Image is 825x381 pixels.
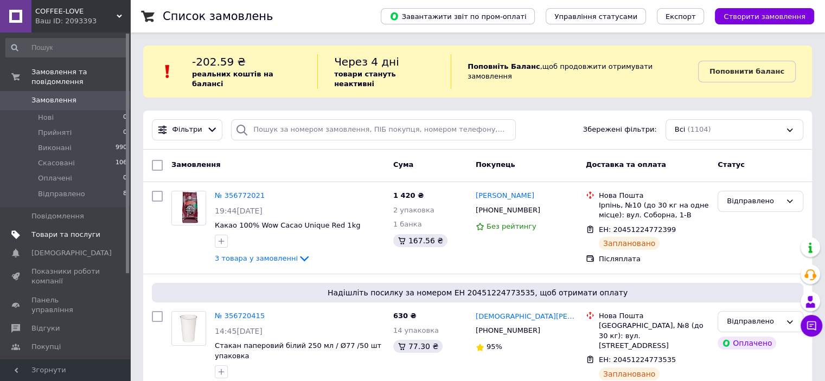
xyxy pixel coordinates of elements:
[724,12,805,21] span: Створити замовлення
[215,341,381,360] a: Стакан паперовий бiлий 250 мл / Ø77 /50 шт упаковка
[599,311,709,321] div: Нова Пошта
[192,70,273,88] b: реальних коштів на балансі
[474,324,542,338] div: [PHONE_NUMBER]
[687,125,711,133] span: (1104)
[172,191,206,225] img: Фото товару
[31,324,60,333] span: Відгуки
[215,254,298,262] span: 3 товара у замовленні
[675,125,686,135] span: Всі
[334,70,396,88] b: товари стануть неактивні
[599,225,676,234] span: ЕН: 20451224772399
[583,125,657,135] span: Збережені фільтри:
[599,254,709,264] div: Післяплата
[599,237,660,250] div: Заплановано
[159,63,176,80] img: :exclamation:
[31,67,130,87] span: Замовлення та повідомлення
[715,8,814,24] button: Створити замовлення
[599,191,709,201] div: Нова Пошта
[38,173,72,183] span: Оплачені
[476,191,534,201] a: [PERSON_NAME]
[476,312,577,322] a: [DEMOGRAPHIC_DATA][PERSON_NAME]
[38,158,75,168] span: Скасовані
[666,12,696,21] span: Експорт
[35,7,117,16] span: COFFEE-LOVE
[31,267,100,286] span: Показники роботи компанії
[123,113,127,122] span: 0
[718,160,745,169] span: Статус
[657,8,705,24] button: Експорт
[123,173,127,183] span: 0
[192,55,246,68] span: -202.59 ₴
[123,189,127,199] span: 8
[215,327,263,335] span: 14:45[DATE]
[231,119,516,140] input: Пошук за номером замовлення, ПІБ покупця, номером телефону, Email, номером накладної
[586,160,666,169] span: Доставка та оплата
[599,201,709,220] div: Ірпінь, №10 (до 30 кг на одне місце): вул. Соборна, 1-В
[393,340,443,353] div: 77.30 ₴
[393,160,413,169] span: Cума
[31,230,100,240] span: Товари та послуги
[171,191,206,225] a: Фото товару
[704,12,814,20] a: Створити замовлення
[31,342,61,352] span: Покупці
[215,254,311,262] a: 3 товара у замовленні
[5,38,128,57] input: Пошук
[116,143,127,153] span: 990
[718,337,776,350] div: Оплачено
[38,143,72,153] span: Виконані
[381,8,535,24] button: Завантажити звіт по пром-оплаті
[393,234,447,247] div: 167.56 ₴
[474,203,542,217] div: [PHONE_NUMBER]
[599,321,709,351] div: [GEOGRAPHIC_DATA], №8 (до 30 кг): вул. [STREET_ADDRESS]
[172,125,202,135] span: Фільтри
[599,367,660,380] div: Заплановано
[334,55,399,68] span: Через 4 дні
[31,295,100,315] span: Панель управління
[215,206,263,215] span: 19:44[DATE]
[38,189,85,199] span: Відправлено
[393,326,439,334] span: 14 упаковка
[163,10,273,23] h1: Список замовлень
[215,312,265,320] a: № 356720415
[727,316,781,327] div: Відправлено
[476,160,515,169] span: Покупець
[698,61,796,82] a: Поповнити баланс
[35,16,130,26] div: Ваш ID: 2093393
[38,128,72,138] span: Прийняті
[554,12,637,21] span: Управління статусами
[123,128,127,138] span: 0
[393,220,422,228] span: 1 банка
[31,248,112,258] span: [DEMOGRAPHIC_DATA]
[487,343,502,351] span: 95%
[31,95,76,105] span: Замовлення
[393,312,417,320] span: 630 ₴
[801,315,822,337] button: Чат з покупцем
[487,222,536,230] span: Без рейтингу
[116,158,127,168] span: 106
[468,62,540,70] b: Поповніть Баланс
[727,196,781,207] div: Відправлено
[546,8,646,24] button: Управління статусами
[709,67,784,75] b: Поповнити баланс
[389,11,526,21] span: Завантажити звіт по пром-оплаті
[171,311,206,346] a: Фото товару
[38,113,54,122] span: Нові
[393,191,424,199] span: 1 420 ₴
[393,206,434,214] span: 2 упаковка
[451,54,698,89] div: , щоб продовжити отримувати замовлення
[31,211,84,221] span: Повідомлення
[156,287,799,298] span: Надішліть посилку за номером ЕН 20451224773535, щоб отримати оплату
[215,221,360,229] a: Какао 100% Wow Cacao Unique Red 1kg
[599,356,676,364] span: ЕН: 20451224773535
[171,160,220,169] span: Замовлення
[173,312,205,345] img: Фото товару
[215,191,265,199] a: № 356772021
